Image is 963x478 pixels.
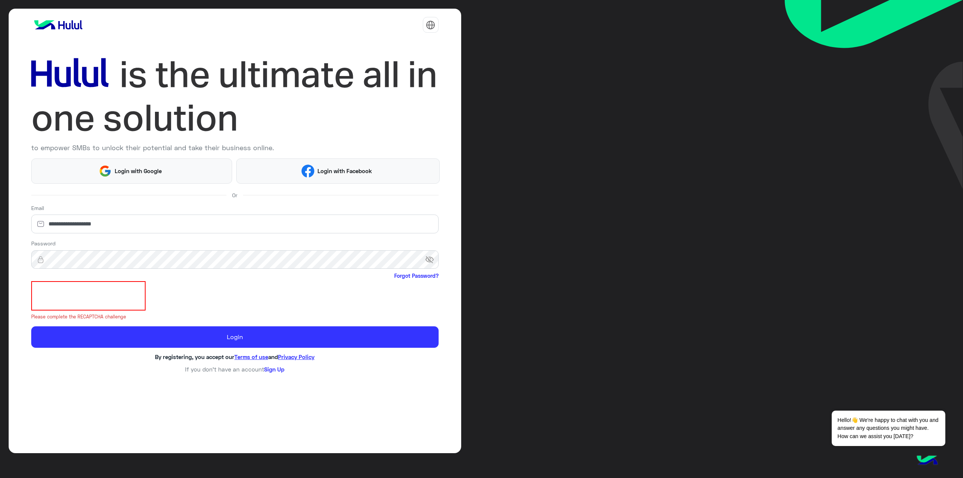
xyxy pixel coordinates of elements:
[155,353,234,360] span: By registering, you accept our
[31,256,50,263] img: lock
[31,366,439,373] h6: If you don’t have an account
[112,167,164,175] span: Login with Google
[394,272,439,280] a: Forgot Password?
[31,220,50,228] img: email
[31,239,56,247] label: Password
[268,353,278,360] span: and
[425,253,439,266] span: visibility_off
[31,17,85,32] img: logo
[914,448,940,474] img: hulul-logo.png
[31,158,232,184] button: Login with Google
[31,281,146,311] iframe: reCAPTCHA
[236,158,440,184] button: Login with Facebook
[832,411,945,446] span: Hello!👋 We're happy to chat with you and answer any questions you might have. How can we assist y...
[31,143,439,153] p: to empower SMBs to unlock their potential and take their business online.
[314,167,375,175] span: Login with Facebook
[278,353,314,360] a: Privacy Policy
[31,204,44,212] label: Email
[31,53,439,140] img: hululLoginTitle_EN.svg
[232,191,237,199] span: Or
[264,366,284,373] a: Sign Up
[301,164,314,178] img: Facebook
[31,314,439,321] small: Please complete the RECAPTCHA challenge
[234,353,268,360] a: Terms of use
[426,20,435,30] img: tab
[99,164,112,178] img: Google
[31,326,439,348] button: Login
